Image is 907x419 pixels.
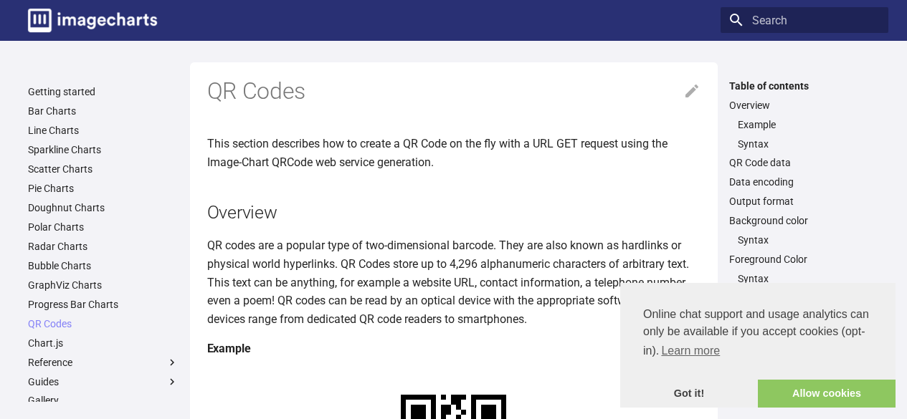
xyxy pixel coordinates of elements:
[620,380,758,408] a: dismiss cookie message
[729,99,880,112] a: Overview
[28,259,179,272] a: Bubble Charts
[28,394,179,407] a: Gallery
[22,3,163,38] a: Image-Charts documentation
[738,138,880,150] a: Syntax
[28,375,179,388] label: Guides
[729,272,880,285] nav: Foreground Color
[729,253,880,266] a: Foreground Color
[28,85,179,98] a: Getting started
[758,380,896,408] a: allow cookies
[721,7,888,33] input: Search
[28,221,179,233] a: Polar Charts
[729,195,880,208] a: Output format
[738,233,880,246] a: Syntax
[28,201,179,214] a: Doughnut Charts
[28,9,157,32] img: logo
[207,77,701,107] h1: QR Codes
[207,135,701,171] p: This section describes how to create a QR Code on the fly with a URL GET request using the Image-...
[729,233,880,246] nav: Background color
[28,124,179,137] a: Line Charts
[729,118,880,150] nav: Overview
[28,317,179,330] a: QR Codes
[620,283,896,408] div: cookieconsent
[207,200,701,225] h2: Overview
[729,214,880,227] a: Background color
[28,105,179,117] a: Bar Charts
[738,118,880,131] a: Example
[28,279,179,292] a: GraphViz Charts
[721,80,888,92] label: Table of contents
[28,298,179,311] a: Progress Bar Charts
[28,240,179,253] a: Radar Charts
[643,306,873,362] span: Online chat support and usage analytics can only be available if you accept cookies (opt-in).
[207,339,701,358] h4: Example
[28,163,179,175] a: Scatter Charts
[28,182,179,195] a: Pie Charts
[207,236,701,328] p: QR codes are a popular type of two-dimensional barcode. They are also known as hardlinks or physi...
[28,143,179,156] a: Sparkline Charts
[729,156,880,169] a: QR Code data
[729,175,880,188] a: Data encoding
[721,80,888,305] nav: Table of contents
[659,340,722,362] a: learn more about cookies
[738,272,880,285] a: Syntax
[28,356,179,369] label: Reference
[28,337,179,350] a: Chart.js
